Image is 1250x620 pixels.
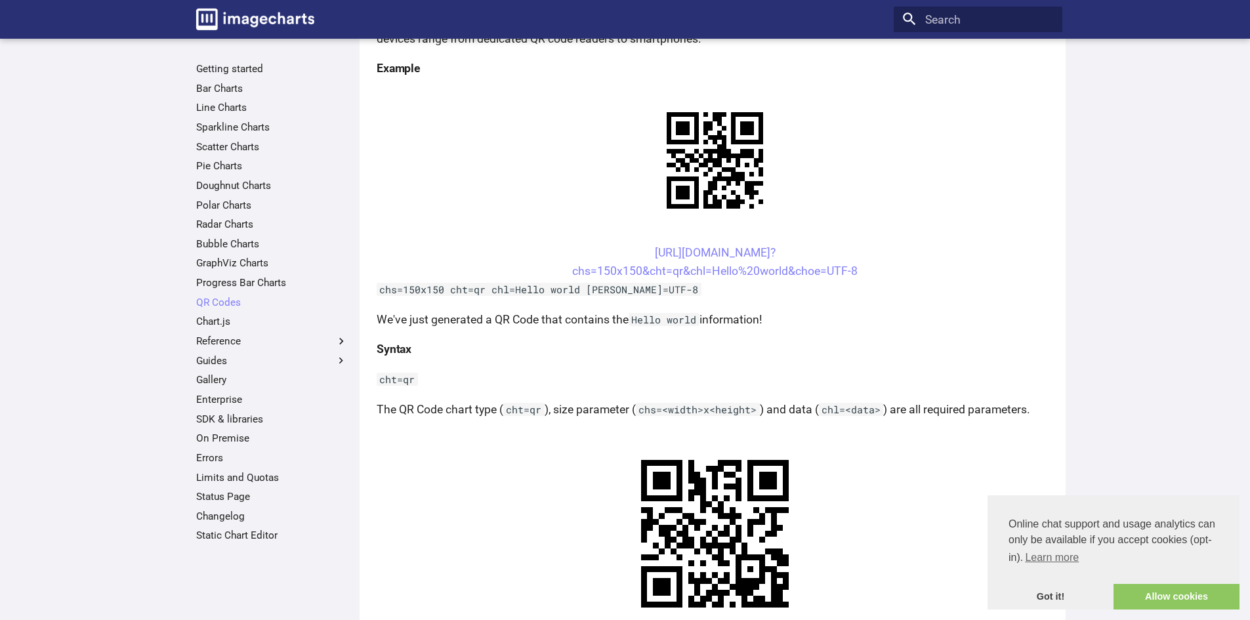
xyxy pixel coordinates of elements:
[629,313,699,326] code: Hello world
[196,373,348,386] a: Gallery
[819,403,884,416] code: chl=<data>
[196,238,348,251] a: Bubble Charts
[196,199,348,212] a: Polar Charts
[377,340,1054,358] h4: Syntax
[196,82,348,95] a: Bar Charts
[377,400,1054,419] p: The QR Code chart type ( ), size parameter ( ) and data ( ) are all required parameters.
[196,451,348,465] a: Errors
[196,140,348,154] a: Scatter Charts
[196,471,348,484] a: Limits and Quotas
[196,159,348,173] a: Pie Charts
[196,490,348,503] a: Status Page
[377,283,701,296] code: chs=150x150 cht=qr chl=Hello world [PERSON_NAME]=UTF-8
[196,276,348,289] a: Progress Bar Charts
[988,495,1240,610] div: cookieconsent
[196,432,348,445] a: On Premise
[572,246,858,278] a: [URL][DOMAIN_NAME]?chs=150x150&cht=qr&chl=Hello%20world&choe=UTF-8
[196,179,348,192] a: Doughnut Charts
[377,59,1054,77] h4: Example
[196,62,348,75] a: Getting started
[1023,548,1081,568] a: learn more about cookies
[377,373,418,386] code: cht=qr
[196,315,348,328] a: Chart.js
[190,3,320,35] a: Image-Charts documentation
[636,403,760,416] code: chs=<width>x<height>
[196,218,348,231] a: Radar Charts
[196,9,314,30] img: logo
[196,121,348,134] a: Sparkline Charts
[377,310,1054,329] p: We've just generated a QR Code that contains the information!
[196,393,348,406] a: Enterprise
[196,354,348,367] label: Guides
[196,257,348,270] a: GraphViz Charts
[196,101,348,114] a: Line Charts
[1114,584,1240,610] a: allow cookies
[644,89,786,232] img: chart
[1009,516,1219,568] span: Online chat support and usage analytics can only be available if you accept cookies (opt-in).
[503,403,545,416] code: cht=qr
[196,529,348,542] a: Static Chart Editor
[894,7,1062,33] input: Search
[988,584,1114,610] a: dismiss cookie message
[196,510,348,523] a: Changelog
[196,413,348,426] a: SDK & libraries
[196,335,348,348] label: Reference
[196,296,348,309] a: QR Codes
